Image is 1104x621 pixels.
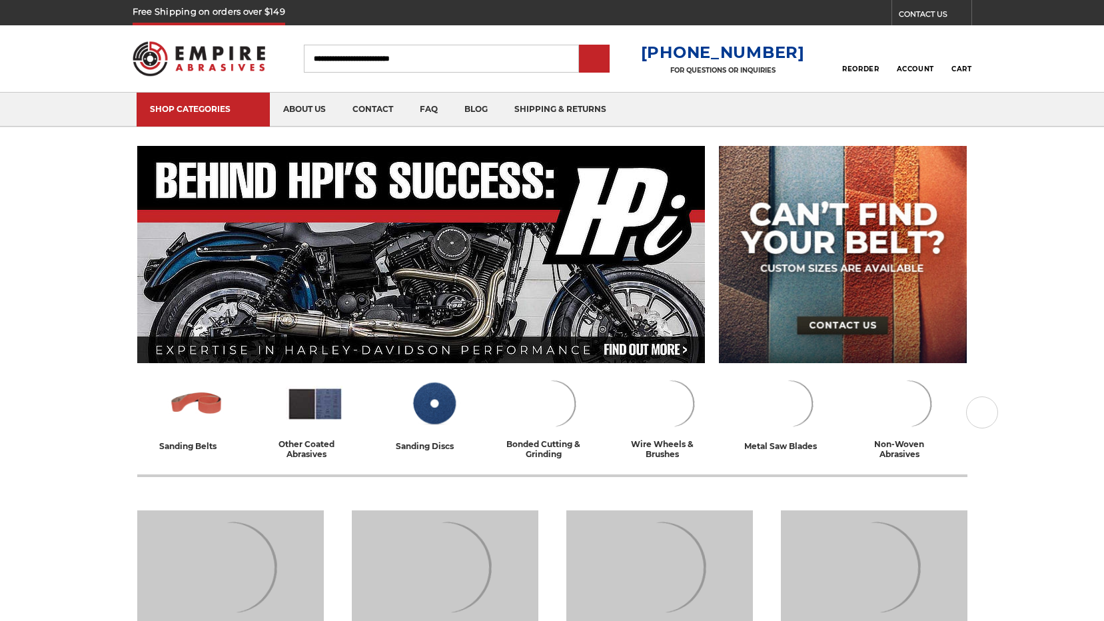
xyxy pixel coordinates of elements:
div: SHOP CATEGORIES [150,104,257,114]
div: other coated abrasives [261,439,369,459]
span: Cart [951,65,971,73]
a: other coated abrasives [261,375,369,459]
img: Sanding Belts [167,375,226,432]
a: about us [270,93,339,127]
img: Wire Wheels & Brushes [642,375,700,432]
div: non-woven abrasives [854,439,962,459]
img: Sanding Discs [404,375,463,432]
a: CONTACT US [899,7,971,25]
a: shipping & returns [501,93,620,127]
input: Submit [581,46,608,73]
a: sanding belts [143,375,251,453]
img: promo banner for custom belts. [719,146,967,363]
a: blog [451,93,501,127]
a: [PHONE_NUMBER] [641,43,805,62]
img: Non-woven Abrasives [879,375,937,432]
img: Banner for an interview featuring Horsepower Inc who makes Harley performance upgrades featured o... [137,146,706,363]
a: metal saw blades [736,375,843,453]
a: contact [339,93,406,127]
span: Reorder [842,65,879,73]
a: non-woven abrasives [854,375,962,459]
a: faq [406,93,451,127]
a: wire wheels & brushes [617,375,725,459]
a: sanding discs [380,375,488,453]
p: FOR QUESTIONS OR INQUIRIES [641,66,805,75]
a: Cart [951,44,971,73]
div: wire wheels & brushes [617,439,725,459]
div: metal saw blades [744,439,834,453]
span: Account [897,65,934,73]
img: Metal Saw Blades [760,375,819,432]
button: Next [966,396,998,428]
a: Reorder [842,44,879,73]
div: bonded cutting & grinding [498,439,606,459]
div: sanding belts [159,439,234,453]
img: Other Coated Abrasives [286,375,344,432]
img: Bonded Cutting & Grinding [523,375,582,432]
a: bonded cutting & grinding [498,375,606,459]
div: sanding discs [396,439,471,453]
img: Empire Abrasives [133,33,266,85]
